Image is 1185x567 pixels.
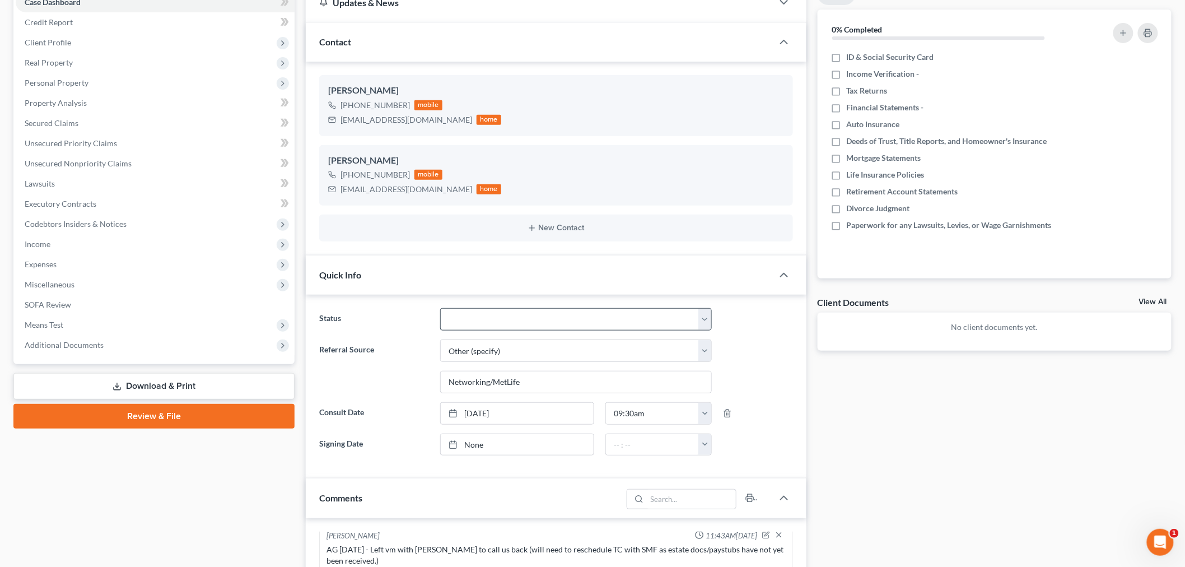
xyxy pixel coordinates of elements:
[340,100,410,111] div: [PHONE_NUMBER]
[16,154,295,174] a: Unsecured Nonpriority Claims
[13,404,295,429] a: Review & File
[25,98,87,108] span: Property Analysis
[326,531,380,542] div: [PERSON_NAME]
[847,169,925,180] span: Life Insurance Policies
[706,531,758,541] span: 11:43AM[DATE]
[847,52,934,63] span: ID & Social Security Card
[340,169,410,180] div: [PHONE_NUMBER]
[16,194,295,214] a: Executory Contracts
[847,220,1052,231] span: Paperwork for any Lawsuits, Levies, or Wage Garnishments
[340,114,472,126] div: [EMAIL_ADDRESS][DOMAIN_NAME]
[314,434,435,456] label: Signing Date
[25,280,74,289] span: Miscellaneous
[328,224,784,233] button: New Contact
[319,269,361,280] span: Quick Info
[25,199,96,208] span: Executory Contracts
[25,179,55,188] span: Lawsuits
[847,186,958,197] span: Retirement Account Statements
[441,403,594,424] a: [DATE]
[847,152,921,164] span: Mortgage Statements
[606,403,699,424] input: -- : --
[606,434,699,456] input: -- : --
[25,259,57,269] span: Expenses
[847,119,900,130] span: Auto Insurance
[16,174,295,194] a: Lawsuits
[328,84,784,97] div: [PERSON_NAME]
[314,308,435,331] label: Status
[1170,529,1179,538] span: 1
[477,115,501,125] div: home
[847,203,910,214] span: Divorce Judgment
[25,118,78,128] span: Secured Claims
[16,295,295,315] a: SOFA Review
[25,340,104,350] span: Additional Documents
[832,25,883,34] strong: 0% Completed
[340,184,472,195] div: [EMAIL_ADDRESS][DOMAIN_NAME]
[25,138,117,148] span: Unsecured Priority Claims
[25,17,73,27] span: Credit Report
[328,154,784,168] div: [PERSON_NAME]
[16,133,295,154] a: Unsecured Priority Claims
[13,373,295,399] a: Download & Print
[441,434,594,456] a: None
[25,300,71,309] span: SOFA Review
[25,239,50,249] span: Income
[818,296,889,308] div: Client Documents
[477,184,501,194] div: home
[16,113,295,133] a: Secured Claims
[1139,298,1167,306] a: View All
[25,320,63,329] span: Means Test
[25,58,73,67] span: Real Property
[16,12,295,32] a: Credit Report
[414,170,442,180] div: mobile
[25,38,71,47] span: Client Profile
[25,159,132,168] span: Unsecured Nonpriority Claims
[827,322,1163,333] p: No client documents yet.
[319,492,362,503] span: Comments
[16,93,295,113] a: Property Analysis
[847,85,888,96] span: Tax Returns
[441,371,711,393] input: Other Referral Source
[847,102,924,113] span: Financial Statements -
[847,68,920,80] span: Income Verification -
[314,402,435,425] label: Consult Date
[847,136,1047,147] span: Deeds of Trust, Title Reports, and Homeowner's Insurance
[414,100,442,110] div: mobile
[319,36,351,47] span: Contact
[647,490,736,509] input: Search...
[314,340,435,393] label: Referral Source
[25,219,127,229] span: Codebtors Insiders & Notices
[25,78,88,87] span: Personal Property
[1147,529,1174,556] iframe: Intercom live chat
